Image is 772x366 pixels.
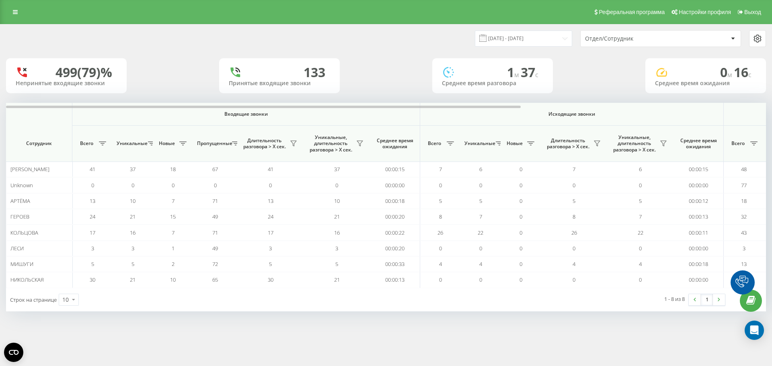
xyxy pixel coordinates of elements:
span: 5 [439,197,442,204]
td: 00:00:15 [370,162,420,177]
span: 0 [519,276,522,283]
span: 17 [268,229,273,236]
span: 3 [269,245,272,252]
span: МИШУГИ [10,260,33,268]
span: 21 [334,276,340,283]
span: ГЕРОЕВ [10,213,29,220]
span: 17 [90,229,95,236]
div: Open Intercom Messenger [745,321,764,340]
span: 0 [639,276,642,283]
span: 72 [212,260,218,268]
span: 41 [90,166,95,173]
a: 1 [701,294,713,305]
span: Пропущенные [197,140,230,147]
span: 3 [335,245,338,252]
span: 18 [170,166,176,173]
span: 0 [214,182,217,189]
span: 67 [212,166,218,173]
div: Принятые входящие звонки [229,80,330,87]
span: 24 [90,213,95,220]
span: 0 [479,276,482,283]
span: 3 [743,245,745,252]
span: 22 [638,229,643,236]
td: 00:00:22 [370,225,420,240]
span: Длительность разговора > Х сек. [241,137,287,150]
span: Уникальные [464,140,493,147]
span: Сотрудник [13,140,65,147]
span: 7 [573,166,575,173]
span: 16 [734,63,751,81]
span: Всего [728,140,748,147]
span: 0 [439,245,442,252]
span: 3 [91,245,94,252]
span: 22 [478,229,483,236]
span: 6 [479,166,482,173]
span: 71 [212,229,218,236]
span: 26 [571,229,577,236]
span: 0 [519,213,522,220]
td: 00:00:15 [673,162,724,177]
span: Среднее время ожидания [376,137,414,150]
span: 0 [269,182,272,189]
span: 0 [573,276,575,283]
span: 4 [479,260,482,268]
span: 6 [639,166,642,173]
td: 00:00:00 [673,241,724,256]
span: Уникальные, длительность разговора > Х сек. [611,134,657,153]
span: 5 [639,197,642,204]
td: 00:00:33 [370,256,420,272]
span: 0 [639,182,642,189]
span: ЛЕСИ [10,245,24,252]
span: 30 [90,276,95,283]
span: 1 [507,63,521,81]
span: 0 [439,182,442,189]
span: c [748,70,751,79]
span: 13 [90,197,95,204]
span: 0 [439,276,442,283]
td: 00:00:00 [673,272,724,288]
span: 8 [573,213,575,220]
span: 4 [639,260,642,268]
span: 7 [172,229,175,236]
span: 16 [334,229,340,236]
span: 0 [573,245,575,252]
span: 16 [130,229,136,236]
span: 0 [639,245,642,252]
td: 00:00:12 [673,193,724,209]
span: КОЛЬЦОВА [10,229,38,236]
td: 00:00:00 [370,177,420,193]
span: 4 [439,260,442,268]
span: м [514,70,521,79]
span: 24 [268,213,273,220]
span: [PERSON_NAME] [10,166,49,173]
span: 18 [741,197,747,204]
span: 10 [334,197,340,204]
div: Среднее время ожидания [655,80,756,87]
span: 49 [212,213,218,220]
span: Новые [157,140,177,147]
span: 10 [130,197,136,204]
span: Unknown [10,182,33,189]
span: 4 [573,260,575,268]
span: 15 [170,213,176,220]
div: 10 [62,296,69,304]
span: 37 [130,166,136,173]
span: НИКОЛЬСКАЯ [10,276,44,283]
span: Настройки профиля [679,9,731,15]
span: 13 [268,197,273,204]
span: Всего [76,140,96,147]
span: 7 [172,197,175,204]
span: 77 [741,182,747,189]
span: 30 [268,276,273,283]
span: Выход [744,9,761,15]
span: 2 [172,260,175,268]
span: Среднее время ожидания [680,137,717,150]
td: 00:00:20 [370,209,420,225]
span: c [535,70,538,79]
span: 26 [437,229,443,236]
span: 65 [212,276,218,283]
span: 5 [269,260,272,268]
button: Open CMP widget [4,343,23,362]
td: 00:00:11 [673,225,724,240]
span: Уникальные, длительность разговора > Х сек. [308,134,354,153]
